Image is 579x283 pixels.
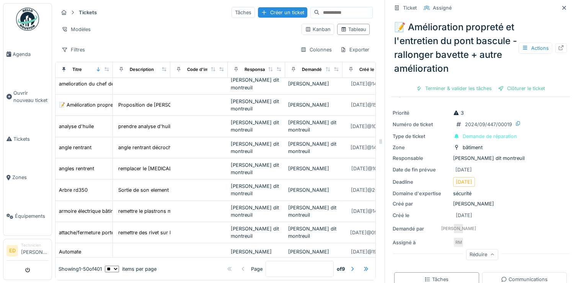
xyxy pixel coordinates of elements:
[59,144,91,151] div: angle rentrant
[351,165,391,172] div: [DATE] @ 10:15:00
[7,242,49,261] a: ED Technicien[PERSON_NAME]
[118,144,176,151] div: angle rentrant décrocher
[519,43,552,54] div: Actions
[351,248,392,255] div: [DATE] @ 19:57:38
[391,17,570,79] div: 📝 Amélioration propreté et l'entretien du pont bascule - rallonger bavette + autre amélioration
[351,101,392,109] div: [DATE] @ 15:27:25
[393,155,450,162] div: Responsable
[351,186,392,194] div: [DATE] @ 20:17:53
[305,26,331,33] div: Kanban
[288,248,339,255] div: [PERSON_NAME]
[288,101,339,109] div: [PERSON_NAME]
[231,161,282,176] div: [PERSON_NAME] dit montreuil
[359,66,374,73] div: Créé le
[393,200,568,207] div: [PERSON_NAME]
[456,212,472,219] div: [DATE]
[76,9,100,16] strong: Tickets
[433,4,452,12] div: Assigné
[231,225,282,240] div: [PERSON_NAME] dit montreuil
[13,51,49,58] span: Agenda
[393,178,450,186] div: Deadline
[13,89,49,104] span: Ouvrir nouveau ticket
[3,120,52,158] a: Tickets
[59,123,94,130] div: analyse d'huile
[58,44,88,55] div: Filtres
[130,66,154,73] div: Description
[59,265,102,273] div: Showing 1 - 50 of 401
[13,135,49,143] span: Tickets
[337,265,345,273] strong: of 9
[501,276,548,283] div: Communications
[453,237,464,248] div: RM
[495,83,548,94] div: Clôturer le ticket
[393,212,450,219] div: Créé le
[393,190,568,197] div: sécurité
[413,83,495,94] div: Terminer & valider les tâches
[7,245,18,257] li: ED
[118,123,231,130] div: prendre analyse d'huile sur T2 / MFI10 / TM10...
[15,212,49,220] span: Équipements
[59,80,165,87] div: amelioration du chef demander par sa femme
[288,186,339,194] div: [PERSON_NAME]
[341,26,366,33] div: Tableau
[118,101,195,109] div: Proposition de [PERSON_NAME]
[288,119,339,133] div: [PERSON_NAME] dit montreuil
[463,133,517,140] div: Demande de réparation
[465,121,512,128] div: 2024/09/447/00019
[59,186,88,194] div: Arbre rd350
[288,80,339,87] div: [PERSON_NAME]
[3,158,52,197] a: Zones
[453,109,464,117] div: 3
[231,140,282,155] div: [PERSON_NAME] dit montreuil
[59,165,94,172] div: angles rentrent
[3,197,52,235] a: Équipements
[288,165,339,172] div: [PERSON_NAME]
[393,144,450,151] div: Zone
[393,155,568,162] div: [PERSON_NAME] dit montreuil
[288,225,339,240] div: [PERSON_NAME] dit montreuil
[231,98,282,112] div: [PERSON_NAME] dit montreuil
[21,242,49,248] div: Technicien
[393,225,450,232] div: Demandé par
[453,223,464,234] div: [PERSON_NAME]
[251,265,263,273] div: Page
[231,248,282,255] div: [PERSON_NAME]
[351,207,391,215] div: [DATE] @ 14:43:41
[231,183,282,197] div: [PERSON_NAME] dit montreuil
[351,123,392,130] div: [DATE] @ 10:39:54
[258,7,307,18] div: Créer un ticket
[393,109,450,117] div: Priorité
[351,80,392,87] div: [DATE] @ 14:22:37
[72,66,82,73] div: Titre
[456,178,472,186] div: [DATE]
[393,133,450,140] div: Type de ticket
[187,66,226,73] div: Code d'imputation
[351,144,392,151] div: [DATE] @ 14:04:03
[3,74,52,120] a: Ouvrir nouveau ticket
[16,8,39,31] img: Badge_color-CXgf-gQk.svg
[393,200,450,207] div: Créé par
[288,140,339,155] div: [PERSON_NAME] dit montreuil
[3,35,52,74] a: Agenda
[21,242,49,259] li: [PERSON_NAME]
[231,119,282,133] div: [PERSON_NAME] dit montreuil
[231,204,282,219] div: [PERSON_NAME] dit montreuil
[118,165,225,172] div: remplacer le [MEDICAL_DATA] sous-jacent T6
[393,190,450,197] div: Domaine d'expertise
[424,276,449,283] div: Tâches
[455,166,472,173] div: [DATE]
[337,44,373,55] div: Exporter
[245,66,271,73] div: Responsable
[118,186,169,194] div: Sortie de son element
[59,101,279,109] div: 📝 Amélioration propreté et l'entretien du pont bascule - rallonger bavette + autre amélioration
[105,265,157,273] div: items per page
[463,144,483,151] div: bâtiment
[59,229,114,236] div: attache/fermeture porte
[118,207,191,215] div: remettre le plastrons manquent
[59,248,81,255] div: Automate
[466,249,498,260] div: Réduire
[350,229,393,236] div: [DATE] @ 09:34:34
[58,24,94,35] div: Modèles
[118,229,225,236] div: remettre des rivet sur le système de fermeture
[393,239,450,246] div: Assigné à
